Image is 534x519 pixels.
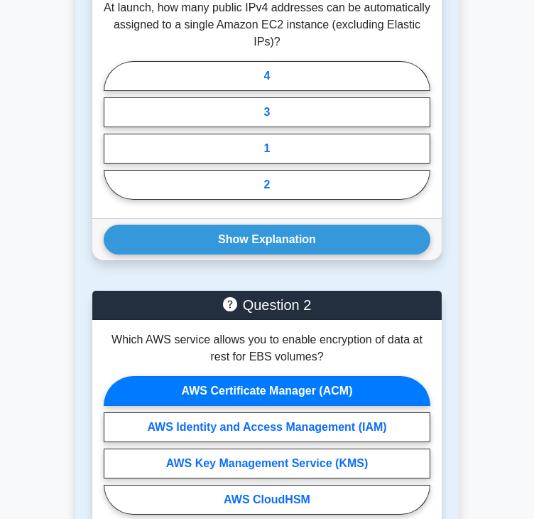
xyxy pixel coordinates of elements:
label: 2 [104,170,430,200]
label: 1 [104,134,430,164]
label: 3 [104,97,430,127]
label: 4 [104,61,430,91]
label: AWS Key Management Service (KMS) [104,449,430,478]
p: Which AWS service allows you to enable encryption of data at rest for EBS volumes? [104,331,430,365]
label: AWS CloudHSM [104,485,430,515]
label: AWS Identity and Access Management (IAM) [104,412,430,442]
h5: Question 2 [104,296,430,314]
label: AWS Certificate Manager (ACM) [104,376,430,406]
button: Show Explanation [104,225,430,255]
